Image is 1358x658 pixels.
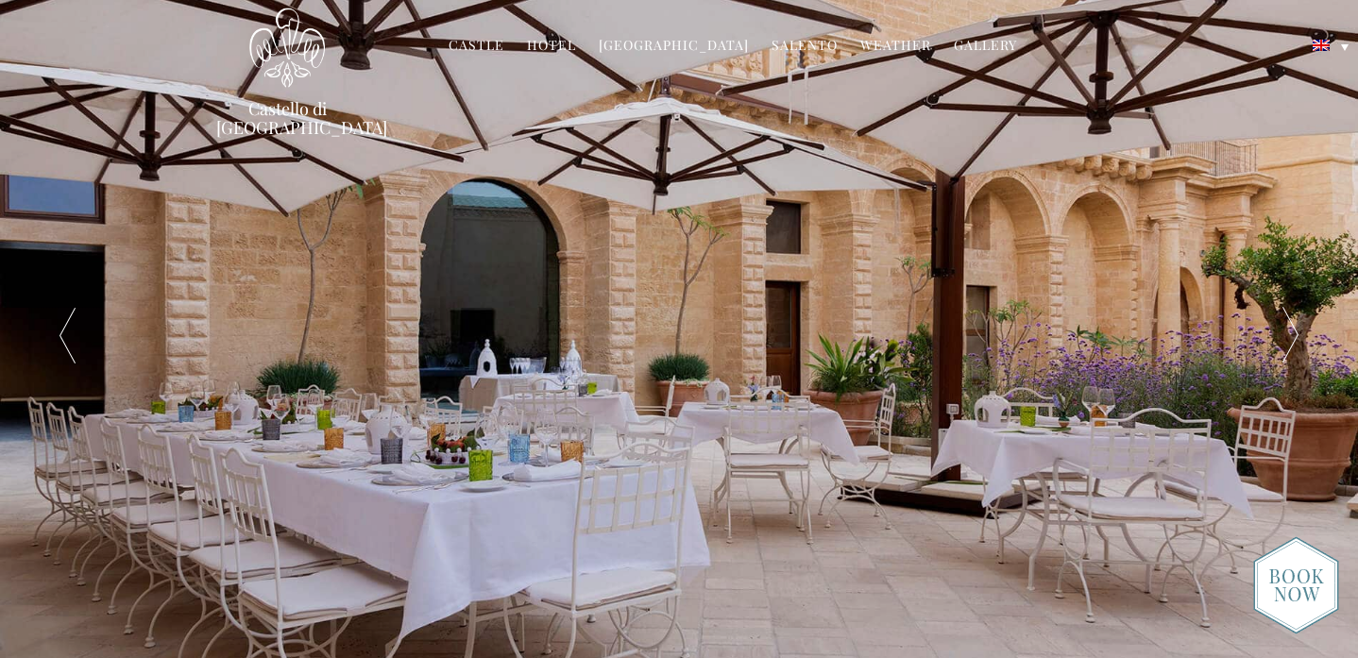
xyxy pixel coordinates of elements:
[449,36,504,58] a: Castle
[599,36,749,58] a: [GEOGRAPHIC_DATA]
[249,8,325,88] img: Castello di Ugento
[216,99,358,137] a: Castello di [GEOGRAPHIC_DATA]
[772,36,838,58] a: Salento
[860,36,931,58] a: Weather
[527,36,576,58] a: Hotel
[1253,536,1339,634] img: new-booknow.png
[1313,40,1330,51] img: English
[954,36,1017,58] a: Gallery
